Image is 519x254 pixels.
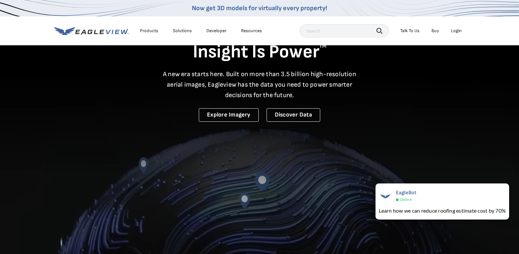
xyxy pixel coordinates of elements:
[451,28,462,34] div: Login
[379,207,506,215] div: Learn how we can reduce roofing estimate cost by 70%
[400,28,420,34] div: Talk To Us
[299,24,389,37] input: Search
[267,108,320,122] a: Discover Data
[379,190,392,203] img: EagleBot
[431,28,439,34] a: Buy
[400,197,412,202] span: Online
[241,28,262,34] div: Resources
[199,108,259,122] a: Explore Imagery
[206,28,226,34] a: Developer
[319,43,326,49] sup: TM
[396,190,417,196] span: EagleBot
[192,4,327,12] a: Now get 3D models for virtually every property!
[159,69,360,100] p: A new era starts here. Built on more than 3.5 billion high-resolution aerial images, Eagleview ha...
[140,28,158,34] div: Products
[173,28,192,34] div: Solutions
[54,41,465,64] h1: Insight Is Power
